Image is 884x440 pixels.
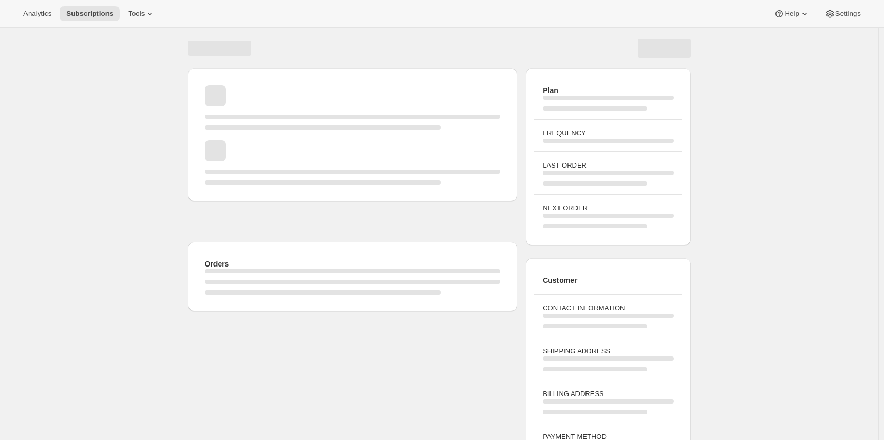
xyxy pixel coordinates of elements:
span: Analytics [23,10,51,18]
button: Help [768,6,816,21]
h2: Orders [205,259,501,269]
span: Subscriptions [66,10,113,18]
h3: CONTACT INFORMATION [543,303,673,314]
h2: Customer [543,275,673,286]
button: Analytics [17,6,58,21]
h2: Plan [543,85,673,96]
button: Tools [122,6,161,21]
button: Settings [818,6,867,21]
h3: SHIPPING ADDRESS [543,346,673,356]
h3: LAST ORDER [543,160,673,171]
h3: BILLING ADDRESS [543,389,673,399]
span: Settings [835,10,861,18]
h3: NEXT ORDER [543,203,673,214]
h3: FREQUENCY [543,128,673,139]
button: Subscriptions [60,6,120,21]
span: Tools [128,10,145,18]
span: Help [784,10,799,18]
